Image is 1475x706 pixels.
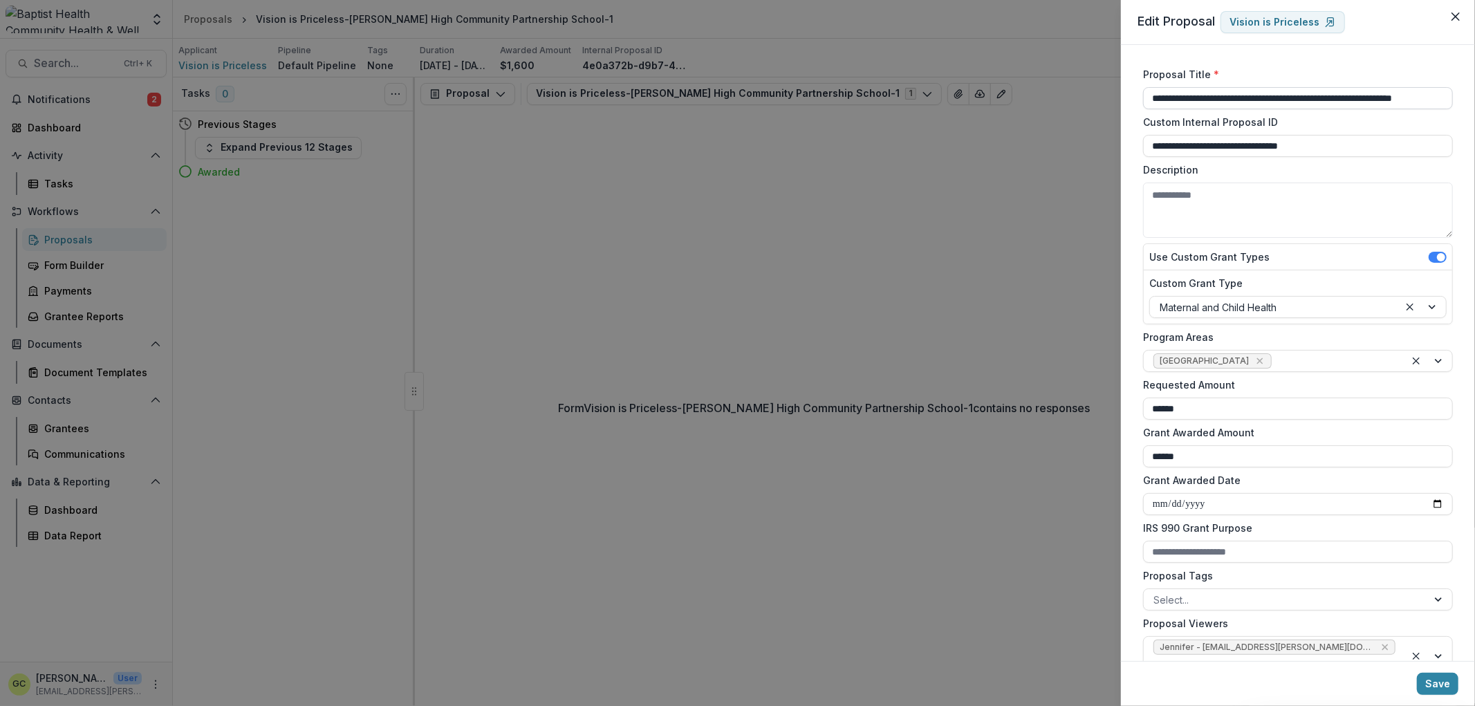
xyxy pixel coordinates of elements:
[1445,6,1467,28] button: Close
[1253,354,1267,368] div: Remove Clay County
[1143,425,1445,440] label: Grant Awarded Amount
[1143,330,1445,344] label: Program Areas
[1138,14,1215,28] span: Edit Proposal
[1143,568,1445,583] label: Proposal Tags
[1221,11,1345,33] a: Vision is Priceless
[1143,616,1445,631] label: Proposal Viewers
[1408,353,1425,369] div: Clear selected options
[1402,299,1418,315] div: Clear selected options
[1143,521,1445,535] label: IRS 990 Grant Purpose
[1143,162,1445,177] label: Description
[1143,67,1445,82] label: Proposal Title
[1160,356,1249,366] span: [GEOGRAPHIC_DATA]
[1143,378,1445,392] label: Requested Amount
[1379,640,1391,654] div: Remove Jennifer - jennifer.donahoo@bmcjax.com
[1149,250,1270,264] label: Use Custom Grant Types
[1149,276,1438,290] label: Custom Grant Type
[1143,115,1445,129] label: Custom Internal Proposal ID
[1417,673,1458,695] button: Save
[1230,17,1319,28] p: Vision is Priceless
[1408,648,1425,665] div: Clear selected options
[1160,642,1375,652] span: Jennifer - [EMAIL_ADDRESS][PERSON_NAME][DOMAIN_NAME]
[1143,473,1445,487] label: Grant Awarded Date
